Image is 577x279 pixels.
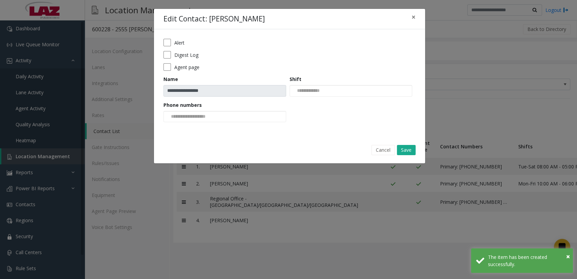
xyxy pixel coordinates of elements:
[174,39,185,46] label: Alert
[566,251,570,262] button: Close
[412,12,416,22] span: ×
[371,145,395,155] button: Cancel
[566,252,570,261] span: ×
[397,145,416,155] button: Save
[174,64,199,71] label: Agent page
[290,76,301,83] label: Shift
[488,253,568,268] div: The item has been created successfully.
[163,14,265,24] h4: Edit Contact: [PERSON_NAME]
[163,76,178,83] label: Name
[407,9,420,26] button: Close
[163,101,202,109] label: Phone numbers
[174,51,198,59] label: Digest Log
